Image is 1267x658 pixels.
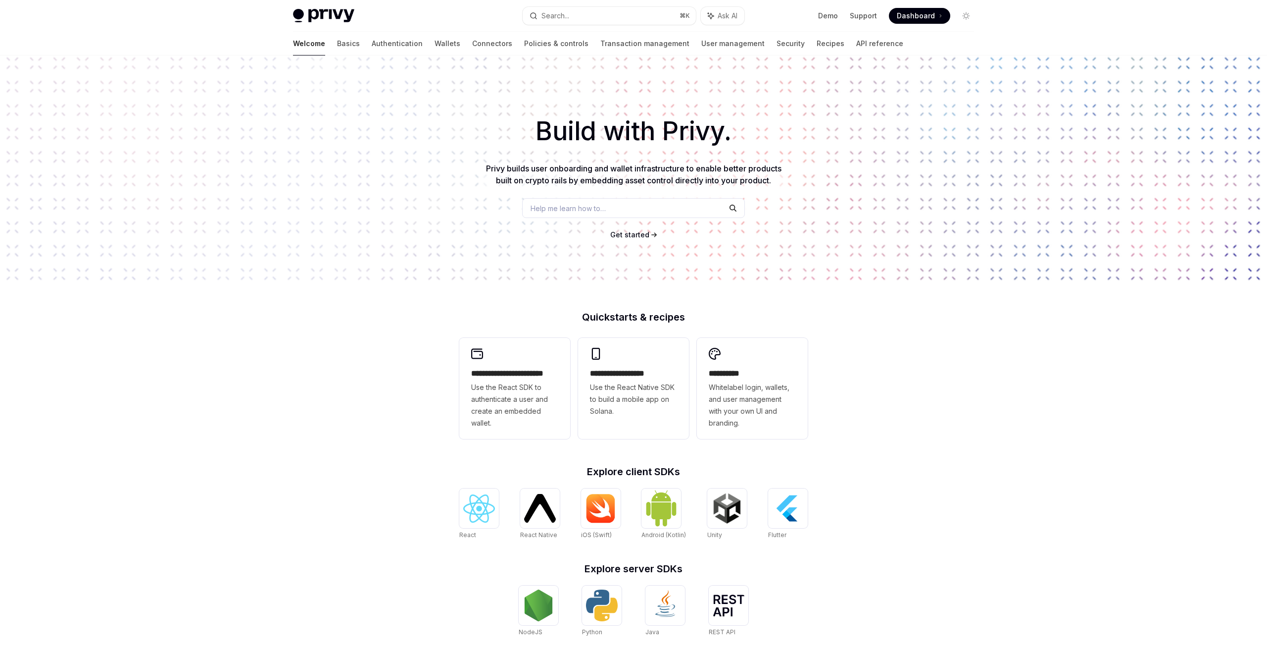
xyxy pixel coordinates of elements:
[709,382,796,429] span: Whitelabel login, wallets, and user management with your own UI and branding.
[459,489,499,540] a: ReactReact
[701,32,765,55] a: User management
[889,8,950,24] a: Dashboard
[772,493,804,524] img: Flutter
[856,32,903,55] a: API reference
[541,10,569,22] div: Search...
[520,531,557,539] span: React Native
[293,32,325,55] a: Welcome
[707,489,747,540] a: UnityUnity
[459,467,808,477] h2: Explore client SDKs
[581,531,612,539] span: iOS (Swift)
[524,494,556,522] img: React Native
[586,590,618,621] img: Python
[459,312,808,322] h2: Quickstarts & recipes
[472,32,512,55] a: Connectors
[459,564,808,574] h2: Explore server SDKs
[581,489,621,540] a: iOS (Swift)iOS (Swift)
[697,338,808,439] a: **** *****Whitelabel login, wallets, and user management with your own UI and branding.
[463,494,495,523] img: React
[471,382,558,429] span: Use the React SDK to authenticate a user and create an embedded wallet.
[649,590,681,621] img: Java
[610,230,649,240] a: Get started
[818,11,838,21] a: Demo
[641,489,686,540] a: Android (Kotlin)Android (Kotlin)
[645,628,659,636] span: Java
[958,8,974,24] button: Toggle dark mode
[531,203,606,214] span: Help me learn how to…
[817,32,844,55] a: Recipes
[523,590,554,621] img: NodeJS
[713,595,744,616] img: REST API
[600,32,689,55] a: Transaction management
[523,7,696,25] button: Search...⌘K
[768,489,808,540] a: FlutterFlutter
[709,628,735,636] span: REST API
[897,11,935,21] span: Dashboard
[641,531,686,539] span: Android (Kotlin)
[680,12,690,20] span: ⌘ K
[524,32,588,55] a: Policies & controls
[486,164,781,185] span: Privy builds user onboarding and wallet infrastructure to enable better products built on crypto ...
[578,338,689,439] a: **** **** **** ***Use the React Native SDK to build a mobile app on Solana.
[435,32,460,55] a: Wallets
[519,628,542,636] span: NodeJS
[777,32,805,55] a: Security
[701,7,744,25] button: Ask AI
[707,531,722,539] span: Unity
[768,531,786,539] span: Flutter
[645,490,677,527] img: Android (Kotlin)
[519,586,558,637] a: NodeJSNodeJS
[582,628,602,636] span: Python
[850,11,877,21] a: Support
[718,11,737,21] span: Ask AI
[459,531,476,539] span: React
[711,493,743,524] img: Unity
[590,382,677,417] span: Use the React Native SDK to build a mobile app on Solana.
[645,586,685,637] a: JavaJava
[372,32,423,55] a: Authentication
[610,230,649,239] span: Get started
[293,9,354,23] img: light logo
[16,112,1251,151] h1: Build with Privy.
[585,493,617,523] img: iOS (Swift)
[337,32,360,55] a: Basics
[520,489,560,540] a: React NativeReact Native
[709,586,748,637] a: REST APIREST API
[582,586,622,637] a: PythonPython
